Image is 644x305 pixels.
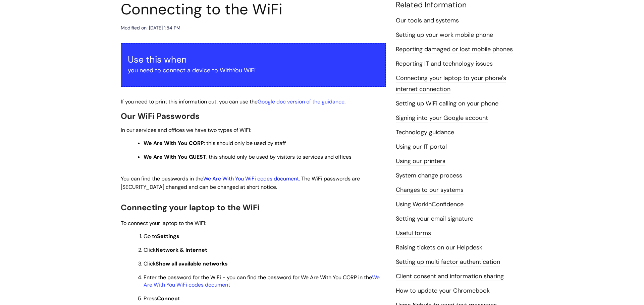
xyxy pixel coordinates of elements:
[396,0,523,10] h4: Related Information
[144,260,228,267] span: Click
[121,127,251,134] span: In our services and offices we have two types of WiFi:
[203,175,299,182] a: We Are With You WiFi codes document
[121,202,260,213] span: Connecting your laptop to the WiFi
[396,171,462,180] a: System change process
[396,272,504,281] a: Client consent and information sharing
[121,24,180,32] div: Modified on: [DATE] 1:54 PM
[128,54,379,65] h3: Use this when
[396,60,493,68] a: Reporting IT and technology issues
[396,243,482,252] a: Raising tickets on our Helpdesk
[121,0,386,18] h1: Connecting to the WiFi
[144,274,380,288] a: We Are With You WiFi codes document
[396,186,464,195] a: Changes to our systems
[157,295,180,302] strong: Connect
[144,233,179,240] span: Go to
[396,287,490,295] a: How to update your Chromebook
[121,220,206,227] span: To connect your laptop to the WiFi:
[144,295,180,302] span: Press
[396,258,500,266] a: Setting up multi factor authentication
[144,140,286,147] span: : this should only be used by staff
[121,175,360,190] span: You can find the passwords in the . The WiFi passwords are [SECURITY_DATA] changed and can be cha...
[156,246,207,253] strong: Network & Internet
[396,99,498,108] a: Setting up WiFi calling on your phone
[144,153,352,160] span: : this should only be used by visitors to services and offices
[396,16,459,25] a: Our tools and systems
[396,229,431,238] a: Useful forms
[396,200,464,209] a: Using WorkInConfidence
[156,260,228,267] strong: Show all available networks
[396,215,473,223] a: Setting your email signature
[396,114,488,123] a: Signing into your Google account
[121,111,200,121] span: Our WiFi Passwords
[144,246,207,253] span: Click
[144,140,204,147] strong: We Are With You CORP
[157,233,179,240] strong: Settings
[396,74,506,93] a: Connecting your laptop to your phone's internet connection
[396,45,513,54] a: Reporting damaged or lost mobile phones
[396,143,447,151] a: Using our IT portal
[144,153,206,160] strong: We Are With You GUEST
[258,98,344,105] a: Google doc version of the guidance
[128,65,379,76] p: you need to connect a device to WithYou WiFi
[396,31,493,40] a: Setting up your work mobile phone
[144,274,380,288] span: Enter the password for the WiFi - you can find the password for We Are With You CORP in the
[121,98,345,105] span: If you need to print this information out, you can use the .
[396,128,454,137] a: Technology guidance
[396,157,445,166] a: Using our printers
